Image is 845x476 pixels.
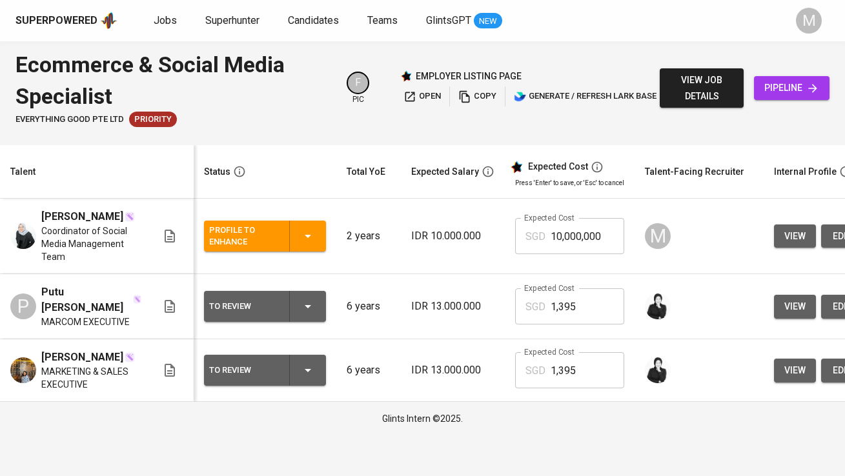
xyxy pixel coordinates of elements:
div: To Review [209,362,279,379]
img: glints_star.svg [510,161,523,174]
a: Candidates [288,13,341,29]
p: 6 years [347,299,391,314]
div: Profile to Enhance [209,222,279,250]
span: view [784,299,806,315]
span: copy [458,89,496,104]
div: Status [204,164,230,180]
span: Everything good Pte Ltd [15,114,124,126]
p: Press 'Enter' to save, or 'Esc' to cancel [515,178,624,188]
div: M [796,8,822,34]
span: Teams [367,14,398,26]
span: Putu [PERSON_NAME] [41,284,132,315]
div: Expected Cost [528,161,588,173]
a: Superhunter [205,13,262,29]
span: Candidates [288,14,339,26]
div: Expected Salary [411,164,479,180]
button: view [774,359,816,382]
p: SGD [525,229,545,244]
a: GlintsGPT NEW [426,13,502,29]
a: Superpoweredapp logo [15,11,117,30]
span: MARCOM EXECUTIVE [41,315,130,328]
div: New Job received from Demand Team [129,112,177,127]
img: medwi@glints.com [645,293,671,319]
button: view job details [660,68,744,108]
button: copy [455,86,500,106]
button: To Review [204,355,326,386]
div: F [347,72,369,94]
span: view [784,228,806,244]
button: open [400,86,444,106]
span: pipeline [764,80,819,96]
button: view [774,224,816,248]
img: magic_wand.svg [133,295,141,303]
p: IDR 13.000.000 [411,299,494,314]
div: Talent-Facing Recruiter [645,164,744,180]
div: M [645,223,671,249]
div: To Review [209,298,279,315]
div: Total YoE [347,164,385,180]
div: Ecommerce & Social Media Specialist [15,49,331,112]
img: Reza Mutia [10,357,36,383]
img: app logo [100,11,117,30]
span: [PERSON_NAME] [41,209,123,224]
button: view [774,295,816,319]
p: employer listing page [416,70,522,83]
img: magic_wand.svg [125,212,135,222]
div: P [10,293,36,319]
a: pipeline [754,76,830,100]
span: MARKETING & SALES EXECUTIVE [41,365,141,391]
span: Jobs [154,14,177,26]
div: Talent [10,164,36,180]
div: Superpowered [15,14,97,28]
span: Priority [129,114,177,126]
div: Internal Profile [774,164,837,180]
p: SGD [525,363,545,379]
button: lark generate / refresh lark base [511,86,660,106]
img: medwi@glints.com [645,357,671,383]
a: Jobs [154,13,179,29]
span: NEW [474,15,502,28]
p: IDR 10.000.000 [411,228,494,244]
img: Brigitha Jannah [10,223,36,249]
a: Teams [367,13,400,29]
span: [PERSON_NAME] [41,350,123,365]
span: GlintsGPT [426,14,471,26]
span: open [403,89,441,104]
span: view job details [670,72,733,104]
p: 6 years [347,362,391,378]
button: Profile to Enhance [204,221,326,252]
div: pic [347,72,369,105]
p: IDR 13.000.000 [411,362,494,378]
span: Superhunter [205,14,260,26]
img: magic_wand.svg [125,352,135,362]
img: Glints Star [400,70,412,82]
img: lark [514,90,527,103]
span: generate / refresh lark base [514,89,657,104]
p: SGD [525,299,545,315]
p: 2 years [347,228,391,244]
button: To Review [204,291,326,322]
span: Coordinator of Social Media Management Team [41,224,141,263]
span: view [784,362,806,379]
